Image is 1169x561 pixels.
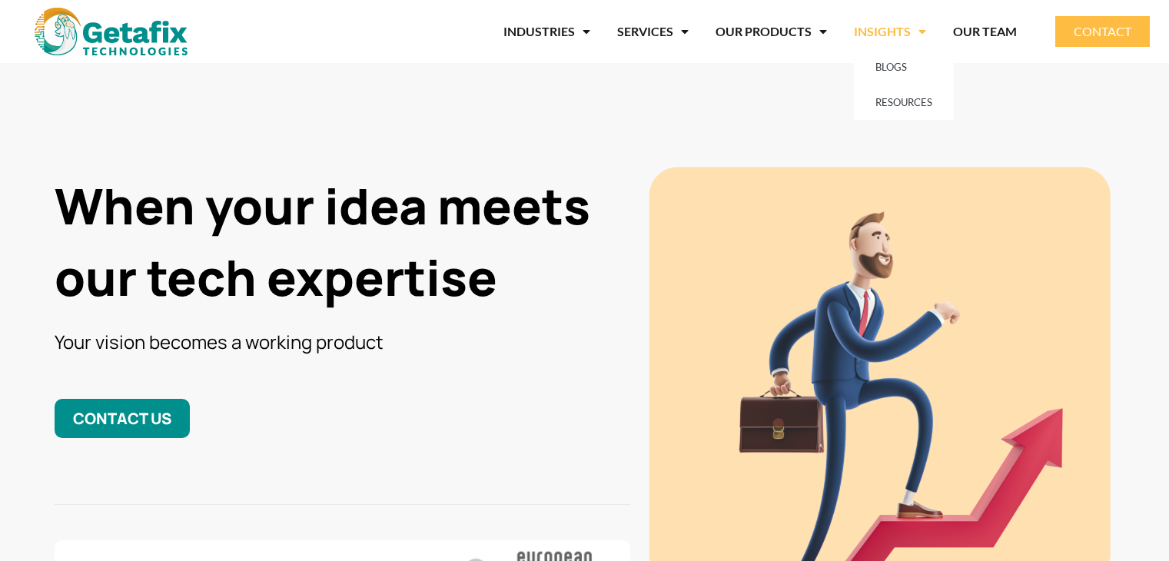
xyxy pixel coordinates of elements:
[503,14,590,49] a: INDUSTRIES
[55,171,631,314] h1: When your idea meets our tech expertise
[854,14,926,49] a: INSIGHTS
[55,399,190,438] a: CONTACT US
[854,49,954,85] a: BLOGS
[854,85,954,120] a: RESOURCES
[1074,25,1131,38] span: CONTACT
[716,14,827,49] a: OUR PRODUCTS
[617,14,689,49] a: SERVICES
[854,49,954,120] ul: INSIGHTS
[73,408,171,429] span: CONTACT US
[55,329,631,354] h3: Your vision becomes a working product
[230,14,1017,49] nav: Menu
[953,14,1017,49] a: OUR TEAM
[1055,16,1150,47] a: CONTACT
[35,8,188,55] img: web and mobile application development company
